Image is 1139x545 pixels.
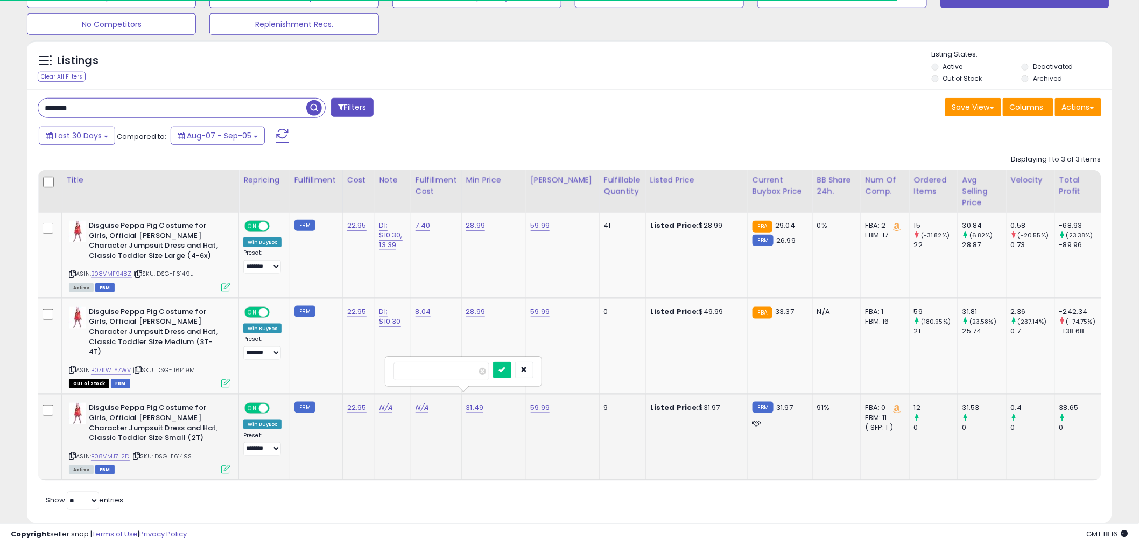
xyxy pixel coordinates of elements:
label: Out of Stock [943,74,982,83]
span: | SKU: DSG-116149L [133,269,193,278]
a: 22.95 [347,306,367,317]
div: 0 [914,423,958,432]
div: 0.73 [1011,240,1054,250]
div: ASIN: [69,403,230,473]
a: B08VMJ7L2D [91,452,130,461]
div: ( SFP: 1 ) [866,423,901,432]
div: 30.84 [962,221,1006,230]
span: 26.99 [776,235,796,246]
div: 31.81 [962,307,1006,317]
span: 29.04 [775,220,795,230]
div: BB Share 24h. [817,174,856,197]
span: | SKU: DSG-116149M [133,366,195,374]
span: Last 30 Days [55,130,102,141]
a: B07KWTY7WV [91,366,131,375]
small: (237.14%) [1018,317,1046,326]
div: FBA: 2 [866,221,901,230]
div: FBA: 0 [866,403,901,413]
button: Actions [1055,98,1101,116]
a: 7.40 [416,220,431,231]
div: Fulfillment [294,174,338,186]
span: FBM [111,379,130,388]
div: 0.58 [1011,221,1054,230]
a: 31.49 [466,402,484,413]
button: No Competitors [27,13,196,35]
a: 28.99 [466,220,486,231]
span: FBM [95,465,115,474]
b: Listed Price: [650,306,699,317]
div: Win BuyBox [243,324,282,333]
div: seller snap | | [11,529,187,540]
a: B08VMF948Z [91,269,132,278]
div: Preset: [243,249,282,274]
span: 31.97 [776,402,793,413]
small: (-20.55%) [1018,231,1049,240]
a: 59.99 [531,306,550,317]
b: Disguise Peppa Pig Costume for Girls, Official [PERSON_NAME] Character Jumpsuit Dress and Hat, Cl... [89,307,220,360]
div: 12 [914,403,958,413]
span: FBM [95,283,115,292]
h5: Listings [57,53,99,68]
small: (180.95%) [921,317,951,326]
span: OFF [268,404,285,413]
div: 9 [604,403,637,413]
small: FBM [294,220,315,231]
div: ASIN: [69,221,230,291]
small: FBA [753,307,772,319]
div: 0 [1011,423,1054,432]
div: N/A [817,307,853,317]
span: All listings that are currently out of stock and unavailable for purchase on Amazon [69,379,109,388]
div: 28.87 [962,240,1006,250]
div: 0.7 [1011,326,1054,336]
div: Repricing [243,174,285,186]
img: 41U5i868tRL._SL40_.jpg [69,307,86,329]
a: DI; $10.30 [379,306,401,327]
span: Show: entries [46,495,123,506]
a: 22.95 [347,402,367,413]
small: FBM [753,402,774,413]
div: ASIN: [69,307,230,387]
span: 2025-10-6 18:16 GMT [1087,529,1128,539]
small: FBM [753,235,774,246]
span: ON [245,404,259,413]
small: FBA [753,221,772,233]
a: 59.99 [531,220,550,231]
span: | SKU: DSG-116149S [131,452,192,460]
div: -89.96 [1059,240,1103,250]
div: 0 [962,423,1006,432]
div: FBM: 17 [866,230,901,240]
button: Last 30 Days [39,127,115,145]
div: -138.68 [1059,326,1103,336]
small: (6.82%) [969,231,993,240]
div: $28.99 [650,221,740,230]
div: 38.65 [1059,403,1103,413]
div: 0% [817,221,853,230]
a: 8.04 [416,306,431,317]
div: 31.53 [962,403,1006,413]
span: All listings currently available for purchase on Amazon [69,465,94,474]
div: Title [66,174,234,186]
div: $31.97 [650,403,740,413]
div: Num of Comp. [866,174,905,197]
a: 28.99 [466,306,486,317]
div: Win BuyBox [243,420,282,429]
b: Listed Price: [650,402,699,413]
a: N/A [416,402,428,413]
small: FBM [294,402,315,413]
div: 25.74 [962,326,1006,336]
img: 41U5i868tRL._SL40_.jpg [69,403,86,424]
div: Preset: [243,432,282,456]
div: FBM: 11 [866,413,901,423]
span: OFF [268,222,285,231]
button: Columns [1003,98,1053,116]
div: Avg Selling Price [962,174,1002,208]
span: ON [245,222,259,231]
div: Cost [347,174,370,186]
div: -242.34 [1059,307,1103,317]
div: Fulfillable Quantity [604,174,641,197]
button: Save View [945,98,1001,116]
div: Current Buybox Price [753,174,808,197]
div: 15 [914,221,958,230]
div: Preset: [243,336,282,360]
div: Fulfillment Cost [416,174,457,197]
